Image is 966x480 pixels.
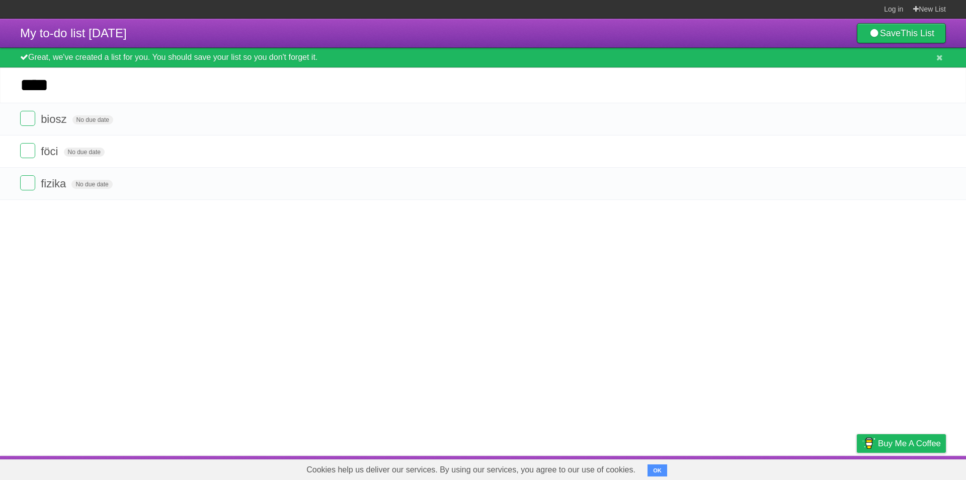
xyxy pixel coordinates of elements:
[648,464,667,476] button: OK
[723,458,744,477] a: About
[64,148,105,157] span: No due date
[296,460,646,480] span: Cookies help us deliver our services. By using our services, you agree to our use of cookies.
[41,177,68,190] span: fizika
[72,115,113,124] span: No due date
[20,143,35,158] label: Done
[20,175,35,190] label: Done
[857,23,946,43] a: SaveThis List
[844,458,870,477] a: Privacy
[41,113,69,125] span: biosz
[862,435,875,452] img: Buy me a coffee
[71,180,112,189] span: No due date
[810,458,832,477] a: Terms
[882,458,946,477] a: Suggest a feature
[857,434,946,453] a: Buy me a coffee
[878,435,941,452] span: Buy me a coffee
[41,145,60,158] span: föci
[20,26,127,40] span: My to-do list [DATE]
[901,28,934,38] b: This List
[756,458,797,477] a: Developers
[20,111,35,126] label: Done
